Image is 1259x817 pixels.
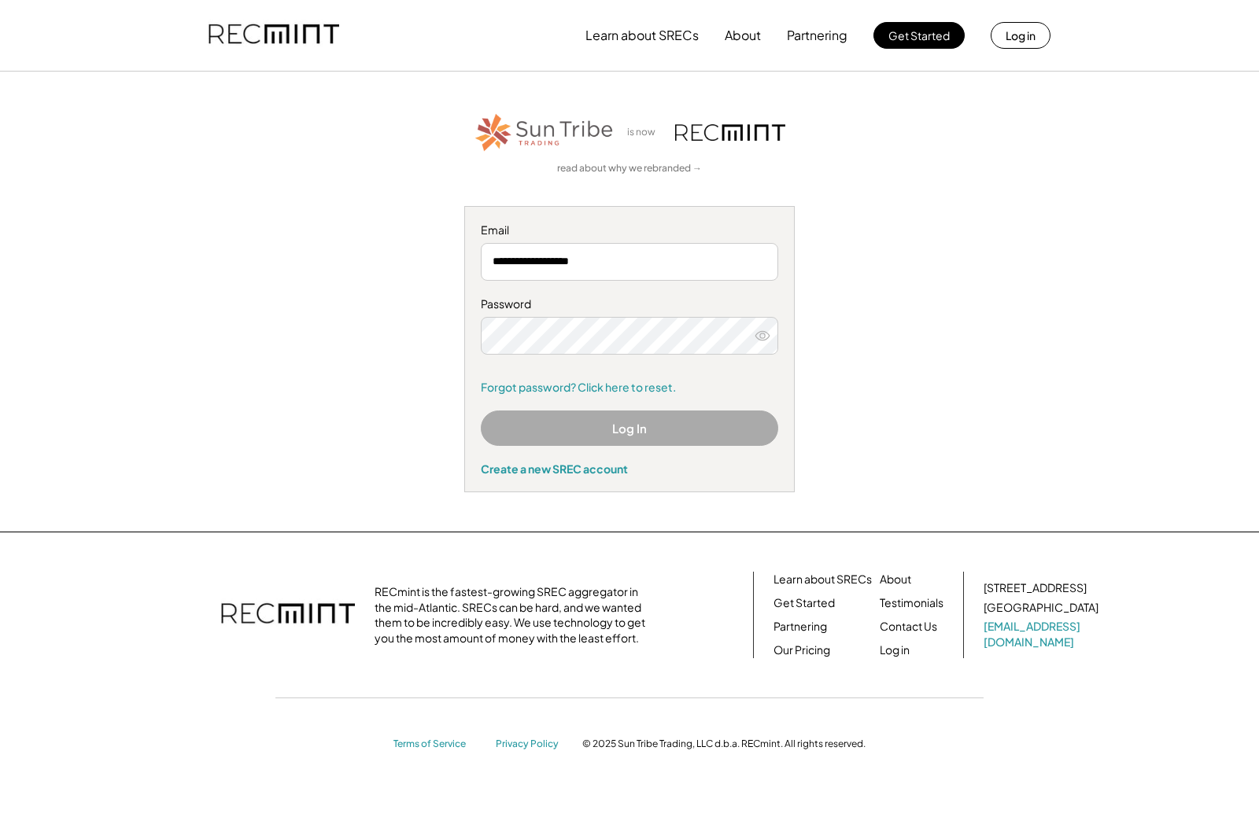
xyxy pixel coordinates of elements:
img: recmint-logotype%403x.png [675,124,785,141]
div: Create a new SREC account [481,462,778,476]
a: Terms of Service [393,738,480,751]
div: is now [623,126,667,139]
div: Email [481,223,778,238]
button: Partnering [787,20,847,51]
button: Get Started [873,22,965,49]
div: RECmint is the fastest-growing SREC aggregator in the mid-Atlantic. SRECs can be hard, and we wan... [375,584,654,646]
a: [EMAIL_ADDRESS][DOMAIN_NAME] [984,619,1102,650]
div: Password [481,296,778,312]
img: recmint-logotype%403x.png [221,587,355,642]
button: About [725,20,761,51]
a: Log in [880,642,910,658]
a: Privacy Policy [496,738,567,751]
img: STT_Horizontal_Logo%2B-%2BColor.png [474,111,615,154]
button: Learn about SRECs [585,20,699,51]
a: Forgot password? Click here to reset. [481,380,778,396]
a: read about why we rebranded → [557,162,702,175]
a: Get Started [773,595,835,611]
img: recmint-logotype%403x.png [209,9,339,62]
div: [GEOGRAPHIC_DATA] [984,600,1098,616]
button: Log in [991,22,1050,49]
a: Learn about SRECs [773,572,872,587]
div: © 2025 Sun Tribe Trading, LLC d.b.a. RECmint. All rights reserved. [582,738,866,750]
a: About [880,572,911,587]
a: Contact Us [880,619,937,635]
button: Log In [481,410,778,446]
a: Our Pricing [773,642,830,658]
a: Testimonials [880,595,943,611]
a: Partnering [773,619,827,635]
div: [STREET_ADDRESS] [984,580,1087,596]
